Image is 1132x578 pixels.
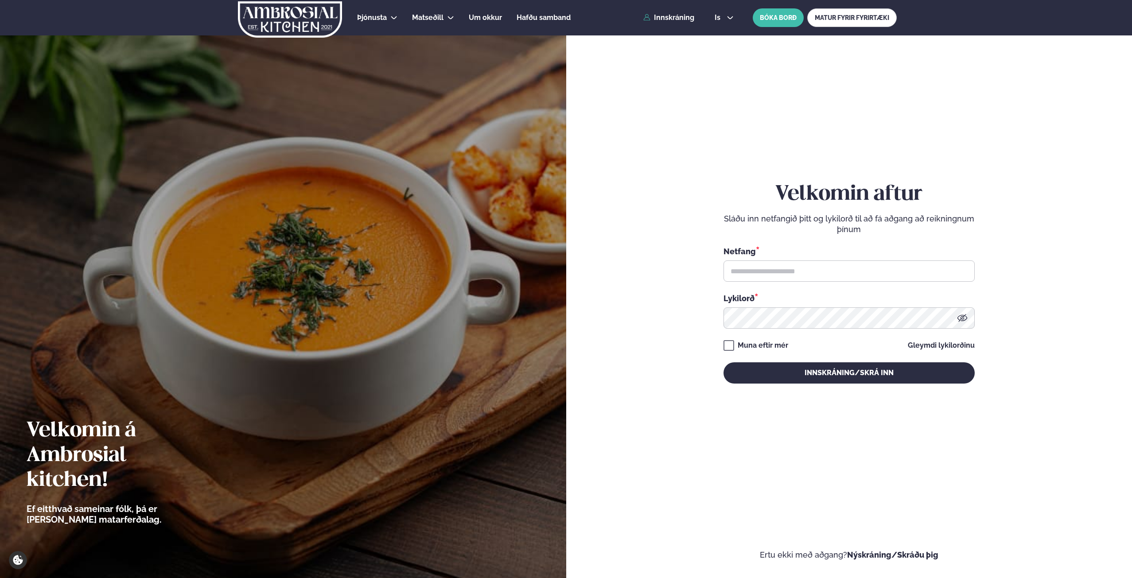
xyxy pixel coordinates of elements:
[517,13,571,22] span: Hafðu samband
[708,14,741,21] button: is
[412,12,443,23] a: Matseðill
[469,13,502,22] span: Um okkur
[643,14,694,22] a: Innskráning
[724,213,975,235] p: Sláðu inn netfangið þitt og lykilorð til að fá aðgang að reikningnum þínum
[724,182,975,207] h2: Velkomin aftur
[469,12,502,23] a: Um okkur
[724,292,975,304] div: Lykilorð
[724,245,975,257] div: Netfang
[27,504,210,525] p: Ef eitthvað sameinar fólk, þá er [PERSON_NAME] matarferðalag.
[412,13,443,22] span: Matseðill
[593,550,1106,560] p: Ertu ekki með aðgang?
[908,342,975,349] a: Gleymdi lykilorðinu
[724,362,975,384] button: Innskráning/Skrá inn
[357,12,387,23] a: Þjónusta
[357,13,387,22] span: Þjónusta
[807,8,897,27] a: MATUR FYRIR FYRIRTÆKI
[9,551,27,569] a: Cookie settings
[517,12,571,23] a: Hafðu samband
[715,14,723,21] span: is
[237,1,343,38] img: logo
[847,550,938,559] a: Nýskráning/Skráðu þig
[27,419,210,493] h2: Velkomin á Ambrosial kitchen!
[753,8,804,27] button: BÓKA BORÐ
